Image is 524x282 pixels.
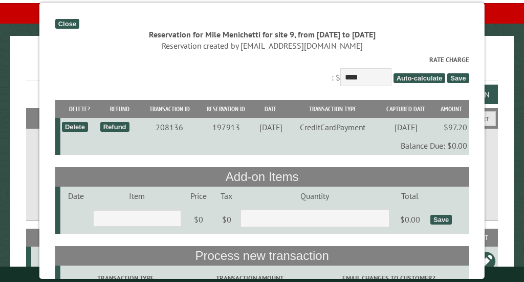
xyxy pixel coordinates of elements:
[35,256,112,266] div: 5
[98,100,140,118] th: Refund
[214,205,238,234] td: $0
[60,187,91,205] td: Date
[91,187,182,205] td: Item
[55,167,469,187] th: Add-on Items
[55,29,469,40] div: Reservation for Mile Menichetti for site 9, from [DATE] to [DATE]
[434,100,469,118] th: Amount
[394,73,446,83] span: Auto-calculate
[60,136,469,155] td: Balance Due: $0.00
[254,118,288,136] td: [DATE]
[199,100,254,118] th: Reservation ID
[26,108,498,128] h2: Filters
[141,100,199,118] th: Transaction ID
[183,187,214,205] td: Price
[55,55,469,65] label: Rate Charge
[254,100,288,118] th: Date
[31,229,114,247] th: Site
[55,55,469,88] div: : $
[100,122,129,132] div: Refund
[378,100,434,118] th: Captured Date
[238,187,391,205] td: Quantity
[141,118,199,136] td: 208136
[430,215,452,225] div: Save
[55,246,469,266] th: Process new transaction
[288,118,377,136] td: CreditCardPayment
[55,19,79,29] div: Close
[183,205,214,234] td: $0
[26,52,498,80] h1: Reservations
[60,100,99,118] th: Delete?
[378,118,434,136] td: [DATE]
[55,40,469,51] div: Reservation created by [EMAIL_ADDRESS][DOMAIN_NAME]
[62,122,88,132] div: Delete
[434,118,469,136] td: $97.20
[288,100,377,118] th: Transaction Type
[391,187,428,205] td: Total
[199,118,254,136] td: 197913
[391,205,428,234] td: $0.00
[447,73,469,83] span: Save
[214,187,238,205] td: Tax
